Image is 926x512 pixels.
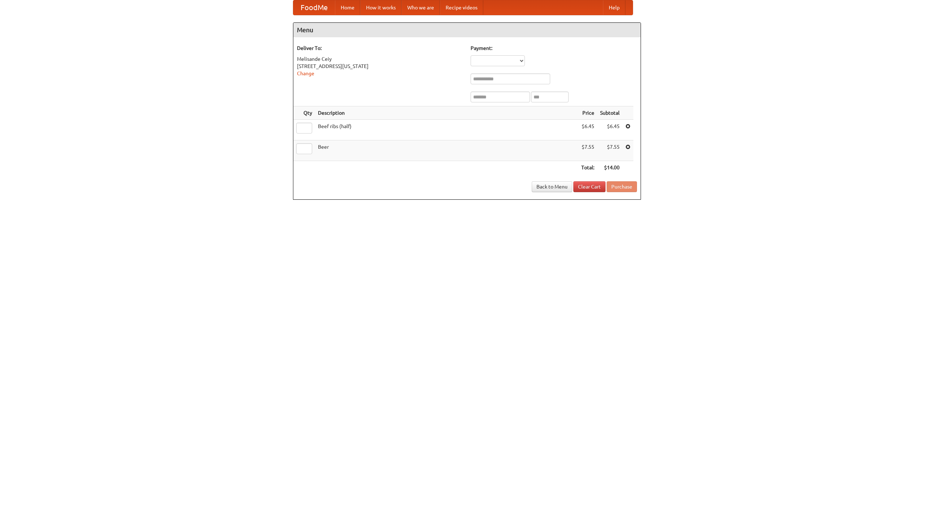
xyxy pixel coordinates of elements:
th: Total: [578,161,597,174]
div: [STREET_ADDRESS][US_STATE] [297,63,463,70]
td: $7.55 [597,140,623,161]
h4: Menu [293,23,641,37]
th: Price [578,106,597,120]
div: Melisande Ceiy [297,55,463,63]
td: $7.55 [578,140,597,161]
a: Help [603,0,625,15]
a: Recipe videos [440,0,483,15]
a: Change [297,71,314,76]
a: Clear Cart [573,181,606,192]
th: Subtotal [597,106,623,120]
td: Beef ribs (half) [315,120,578,140]
h5: Deliver To: [297,45,463,52]
td: $6.45 [578,120,597,140]
th: $14.00 [597,161,623,174]
td: $6.45 [597,120,623,140]
th: Description [315,106,578,120]
a: Back to Menu [532,181,572,192]
a: Who we are [402,0,440,15]
a: How it works [360,0,402,15]
th: Qty [293,106,315,120]
h5: Payment: [471,45,637,52]
a: FoodMe [293,0,335,15]
td: Beer [315,140,578,161]
a: Home [335,0,360,15]
button: Purchase [607,181,637,192]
